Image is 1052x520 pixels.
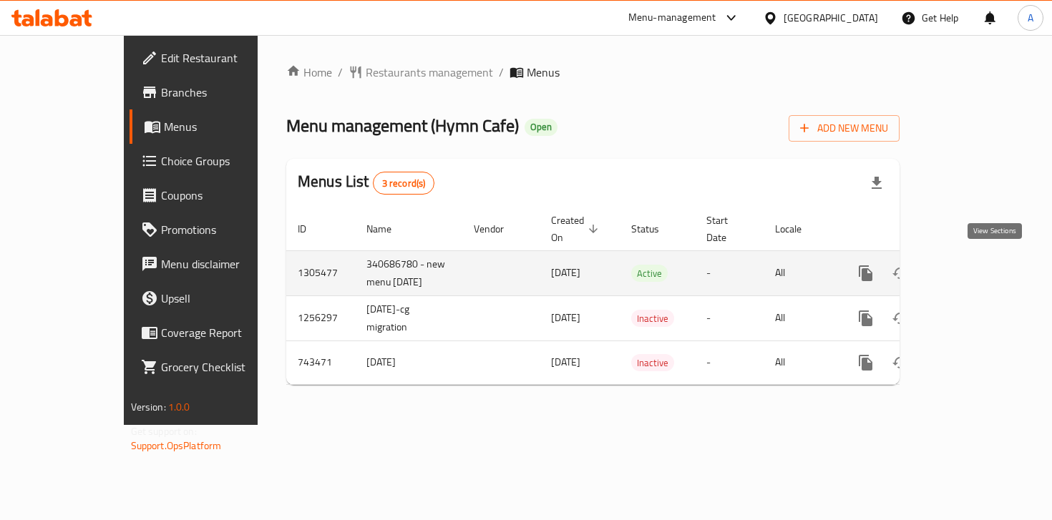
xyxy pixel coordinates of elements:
span: Upsell [161,290,288,307]
a: Upsell [130,281,299,315]
span: Choice Groups [161,152,288,170]
span: Menu disclaimer [161,255,288,273]
span: Created On [551,212,603,246]
span: Name [366,220,410,237]
td: 340686780 - new menu [DATE] [355,250,462,295]
a: Menus [130,109,299,144]
span: Inactive [631,355,674,371]
span: Open [525,121,557,133]
button: more [849,256,883,290]
td: - [695,295,764,340]
span: [DATE] [551,308,580,327]
div: Export file [859,166,894,200]
a: Choice Groups [130,144,299,178]
span: Restaurants management [366,64,493,81]
td: - [695,340,764,384]
span: Locale [775,220,820,237]
span: [DATE] [551,263,580,282]
button: Change Status [883,345,917,380]
span: Menus [527,64,560,81]
div: Open [525,119,557,136]
td: [DATE] [355,340,462,384]
a: Coupons [130,178,299,212]
nav: breadcrumb [286,64,900,81]
a: Edit Restaurant [130,41,299,75]
span: Grocery Checklist [161,358,288,376]
a: Home [286,64,332,81]
span: Get support on: [131,422,197,441]
div: Inactive [631,354,674,371]
span: Status [631,220,678,237]
td: 743471 [286,340,355,384]
span: Vendor [474,220,522,237]
a: Restaurants management [349,64,493,81]
a: Promotions [130,212,299,247]
li: / [499,64,504,81]
button: more [849,301,883,335]
td: - [695,250,764,295]
span: Start Date [706,212,746,246]
td: All [764,340,837,384]
span: Menus [164,118,288,135]
span: ID [298,220,325,237]
div: Total records count [373,172,435,195]
a: Coverage Report [130,315,299,350]
button: Change Status [883,301,917,335]
a: Branches [130,75,299,109]
span: Menu management ( Hymn Cafe ) [286,109,519,142]
td: [DATE]-cg migration [355,295,462,340]
span: [DATE] [551,353,580,371]
button: Change Status [883,256,917,290]
a: Support.OpsPlatform [131,436,222,455]
div: [GEOGRAPHIC_DATA] [784,10,878,26]
td: 1305477 [286,250,355,295]
a: Grocery Checklist [130,350,299,384]
span: Active [631,265,668,282]
td: All [764,295,837,340]
td: All [764,250,837,295]
span: Branches [161,84,288,101]
span: Inactive [631,310,674,327]
span: Promotions [161,221,288,238]
div: Menu-management [628,9,716,26]
span: 1.0.0 [168,398,190,416]
h2: Menus List [298,171,434,195]
table: enhanced table [286,207,998,385]
span: A [1028,10,1033,26]
span: Edit Restaurant [161,49,288,67]
span: Version: [131,398,166,416]
span: 3 record(s) [374,177,434,190]
a: Menu disclaimer [130,247,299,281]
button: more [849,345,883,380]
td: 1256297 [286,295,355,340]
span: Coupons [161,187,288,204]
th: Actions [837,207,998,251]
span: Coverage Report [161,324,288,341]
div: Inactive [631,310,674,327]
li: / [338,64,343,81]
button: Add New Menu [789,115,900,142]
span: Add New Menu [800,119,888,137]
